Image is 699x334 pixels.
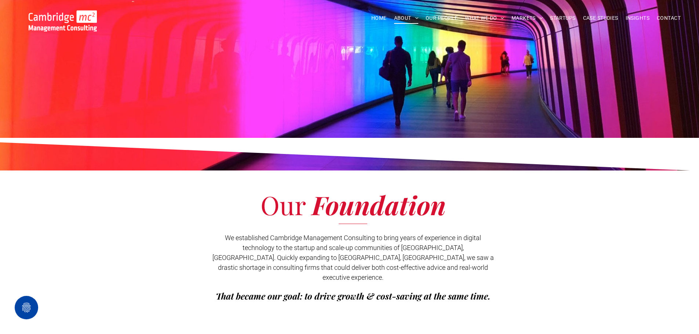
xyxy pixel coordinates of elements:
a: CASE STUDIES [579,12,622,24]
span: Our [261,187,306,222]
a: ABOUT [390,12,422,24]
img: Go to Homepage [29,10,97,32]
span: That became our goal: to drive growth & cost-saving at the same time. [216,290,491,302]
a: WHAT WE DO [461,12,508,24]
span: Foundation [312,187,446,222]
a: HOME [368,12,390,24]
span: We established Cambridge Management Consulting to bring years of experience in digital technology... [212,234,494,281]
a: OUR PEOPLE [422,12,461,24]
a: STARTUPS [546,12,579,24]
a: CONTACT [653,12,684,24]
a: MARKETS [508,12,546,24]
a: INSIGHTS [622,12,653,24]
